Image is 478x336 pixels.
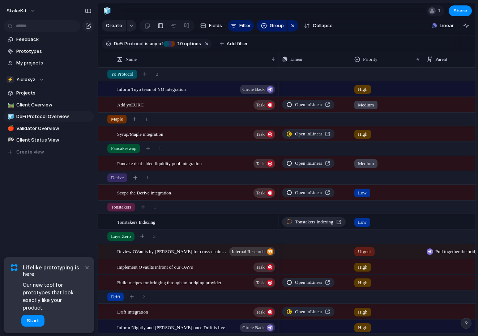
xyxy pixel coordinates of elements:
[256,262,265,272] span: Task
[16,59,91,67] span: My projects
[159,145,161,152] span: 1
[256,307,265,317] span: Task
[358,131,367,138] span: High
[270,22,284,29] span: Group
[8,113,13,121] div: 🧊
[449,5,472,16] button: Share
[7,125,14,132] button: 🍎
[4,111,94,122] div: 🧊DeFi Protocol Overview
[142,293,145,301] span: 2
[256,159,265,169] span: Task
[103,6,111,16] div: 🧊
[240,323,275,332] button: Circle Back
[440,22,454,29] span: Linear
[4,58,94,68] a: My projects
[144,40,164,48] button: isany of
[156,71,158,78] span: 2
[16,101,91,109] span: Client Overview
[282,307,334,316] a: Open inLinear
[4,34,94,45] a: Feedback
[363,56,377,63] span: Priority
[149,41,163,47] span: any of
[16,48,91,55] span: Prototypes
[242,84,265,94] span: Circle Back
[117,100,144,109] span: Add yoEURC
[111,233,131,240] span: LayerZero
[253,130,275,139] button: Task
[239,22,251,29] span: Filter
[358,101,374,109] span: Medium
[256,100,265,110] span: Task
[7,76,14,83] div: ⚡
[429,20,457,31] button: Linear
[21,315,44,327] button: Start
[358,189,367,197] span: Low
[358,86,367,93] span: High
[253,278,275,287] button: Task
[102,20,126,31] button: Create
[295,189,322,196] span: Open in Linear
[175,41,201,47] span: options
[111,293,120,301] span: Drift
[23,264,83,277] span: Lifelike prototyping is here
[282,217,346,227] a: Tonstakers Indexing
[358,279,367,286] span: High
[8,124,13,133] div: 🍎
[4,46,94,57] a: Prototypes
[114,41,144,47] span: DeFi Protocol
[282,278,334,287] a: Open inLinear
[295,130,322,138] span: Open in Linear
[111,71,133,78] span: Yo Protocol
[209,22,222,29] span: Fields
[117,188,171,197] span: Scope the Derive integration
[282,100,334,109] a: Open inLinear
[358,219,367,226] span: Low
[253,262,275,272] button: Task
[16,76,35,83] span: Yieldxyz
[117,85,186,93] span: Inform Tuyo team of YO integration
[16,36,91,43] span: Feedback
[295,279,322,286] span: Open in Linear
[16,89,91,97] span: Projects
[101,5,113,17] button: 🧊
[228,20,254,31] button: Filter
[4,135,94,146] div: 🏁Client Status View
[106,22,122,29] span: Create
[290,56,303,63] span: Linear
[7,113,14,120] button: 🧊
[117,323,225,331] span: Inform Nightly and [PERSON_NAME] once Drift is live
[295,218,333,226] span: Tonstakers Indexing
[117,159,202,167] span: Pancake dual-sided liquidity pool integration
[197,20,225,31] button: Fields
[145,41,149,47] span: is
[23,281,83,311] span: Our new tool for prototypes that look exactly like your product.
[256,278,265,288] span: Task
[111,145,136,152] span: Pancakeswap
[282,188,334,197] a: Open inLinear
[145,115,148,123] span: 1
[313,22,333,29] span: Collapse
[8,136,13,144] div: 🏁
[358,248,371,255] span: Urgent
[215,39,252,49] button: Add filter
[7,7,27,14] span: StakeKit
[4,100,94,110] div: 🛤️Client Overview
[256,188,265,198] span: Task
[438,7,443,14] span: 1
[111,174,124,181] span: Derive
[153,233,156,240] span: 3
[453,7,467,14] span: Share
[295,160,322,167] span: Open in Linear
[16,136,91,144] span: Client Status View
[27,317,39,324] span: Start
[229,247,275,256] button: Internal Research
[125,56,137,63] span: Name
[175,41,184,46] span: 10
[117,307,148,316] span: Drift Integration
[282,129,334,139] a: Open inLinear
[111,203,131,211] span: Tonstakers
[253,307,275,317] button: Task
[242,323,265,333] span: Circle Back
[257,20,287,31] button: Group
[295,101,322,108] span: Open in Linear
